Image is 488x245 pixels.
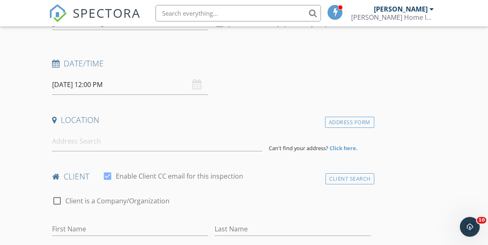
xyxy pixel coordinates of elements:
iframe: Intercom live chat [460,217,480,237]
input: Address Search [52,131,262,151]
img: The Best Home Inspection Software - Spectora [49,4,67,22]
a: SPECTORA [49,11,141,28]
div: Client Search [325,173,374,184]
input: Search everything... [155,5,321,21]
span: Can't find your address? [269,144,328,152]
label: [PERSON_NAME] specifically requested [228,19,348,27]
strong: Click here. [330,144,358,152]
h4: client [52,171,371,182]
label: Client is a Company/Organization [65,197,170,205]
h4: Date/Time [52,58,371,69]
div: [PERSON_NAME] [374,5,428,13]
label: Enable Client CC email for this inspection [116,172,243,180]
div: Crum Home Inspections [351,13,434,21]
input: Select date [52,75,208,95]
span: SPECTORA [73,4,141,21]
h4: Location [52,115,371,125]
div: Address Form [325,117,374,128]
span: 10 [477,217,486,224]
